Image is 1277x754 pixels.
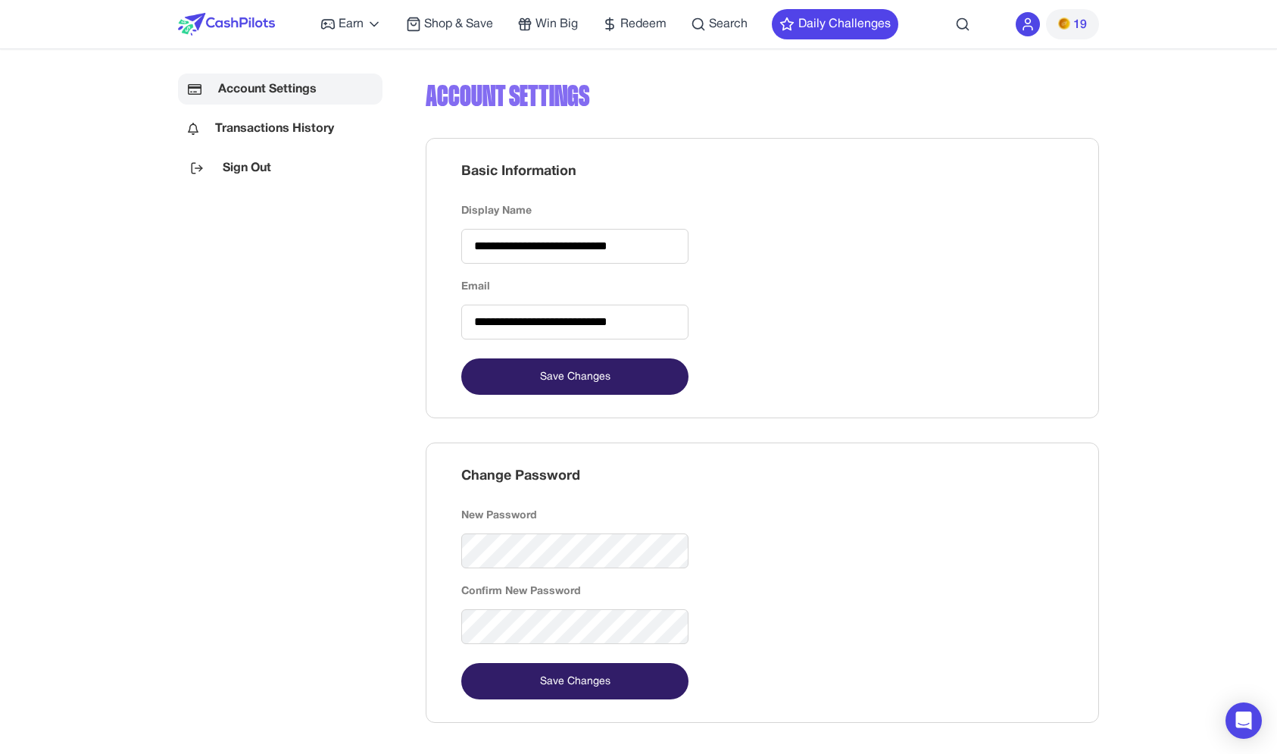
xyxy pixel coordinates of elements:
[1073,16,1087,34] span: 19
[461,663,688,699] button: Save Changes
[178,13,275,36] img: CashPilots Logo
[178,74,382,105] a: Account Settings
[535,15,578,33] span: Win Big
[461,358,688,395] button: Save Changes
[1225,702,1262,739] div: Open Intercom Messenger
[461,466,1063,487] div: Change Password
[691,15,748,33] a: Search
[461,203,688,219] div: Display Name
[461,161,1063,182] div: Basic Information
[424,15,493,33] span: Shop & Save
[517,15,578,33] a: Win Big
[320,15,382,33] a: Earn
[709,15,748,33] span: Search
[620,15,667,33] span: Redeem
[1046,9,1099,39] button: PMs19
[1058,17,1070,30] img: PMs
[461,279,688,295] div: Email
[178,152,382,183] a: Sign Out
[339,15,364,33] span: Earn
[178,113,382,144] a: Transactions History
[602,15,667,33] a: Redeem
[461,583,688,599] div: Confirm New Password
[406,15,493,33] a: Shop & Save
[426,74,1099,119] div: Account Settings
[461,508,688,524] div: New Password
[772,9,898,39] button: Daily Challenges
